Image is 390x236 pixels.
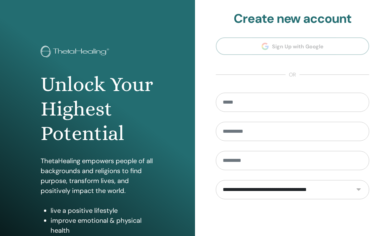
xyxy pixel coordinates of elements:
[51,206,154,215] li: live a positive lifestyle
[286,71,299,79] span: or
[51,215,154,235] li: improve emotional & physical health
[41,156,154,196] p: ThetaHealing empowers people of all backgrounds and religions to find purpose, transform lives, a...
[216,11,369,26] h2: Create new account
[242,209,343,235] iframe: reCAPTCHA
[41,72,154,146] h1: Unlock Your Highest Potential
